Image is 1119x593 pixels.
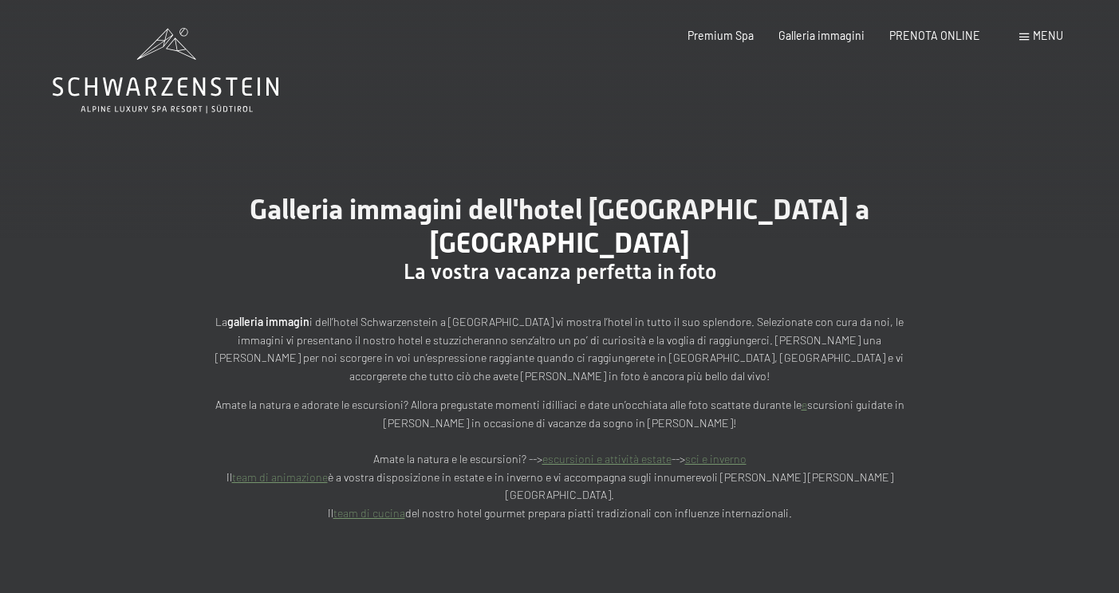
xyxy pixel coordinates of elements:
span: Menu [1033,29,1063,42]
strong: galleria immagin [227,315,309,328]
a: PRENOTA ONLINE [889,29,980,42]
p: Amate la natura e adorate le escursioni? Allora pregustate momenti idilliaci e date un’occhiata a... [209,396,911,522]
a: escursioni e attività estate [542,452,672,465]
p: La i dell’hotel Schwarzenstein a [GEOGRAPHIC_DATA] vi mostra l’hotel in tutto il suo splendore. S... [209,313,911,385]
span: La vostra vacanza perfetta in foto [404,260,716,284]
span: Galleria immagini dell'hotel [GEOGRAPHIC_DATA] a [GEOGRAPHIC_DATA] [250,193,869,259]
a: team di cucina [333,506,405,520]
a: team di animazione [232,470,328,484]
a: Galleria immagini [778,29,865,42]
a: sci e inverno [685,452,747,465]
a: e [802,398,807,411]
a: Premium Spa [688,29,754,42]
